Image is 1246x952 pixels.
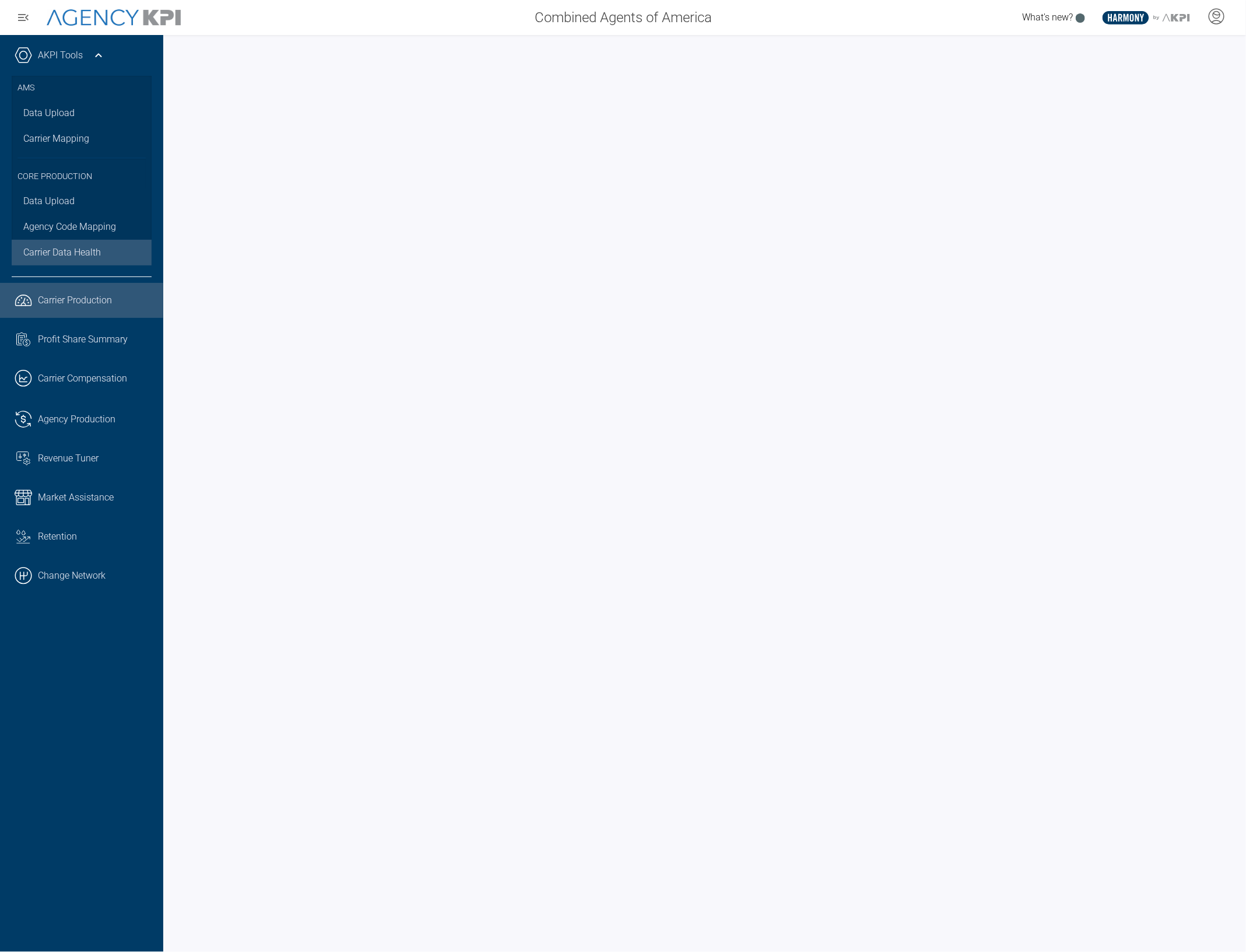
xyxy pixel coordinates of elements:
[38,452,99,466] span: Revenue Tuner
[17,76,146,100] h3: AMS
[1022,12,1073,23] span: What's new?
[12,214,152,240] a: Agency Code Mapping
[12,100,152,126] a: Data Upload
[38,412,115,426] span: Agency Production
[38,372,127,386] span: Carrier Compensation
[12,240,152,265] a: Carrier Data Health
[17,157,146,189] h3: Core Production
[38,491,114,505] span: Market Assistance
[12,126,152,152] a: Carrier Mapping
[23,246,101,260] span: Carrier Data Health
[535,7,712,28] span: Combined Agents of America
[38,530,152,544] div: Retention
[38,293,112,307] span: Carrier Production
[12,188,152,214] a: Data Upload
[38,332,128,346] span: Profit Share Summary
[38,48,83,62] a: AKPI Tools
[47,9,181,26] img: AgencyKPI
